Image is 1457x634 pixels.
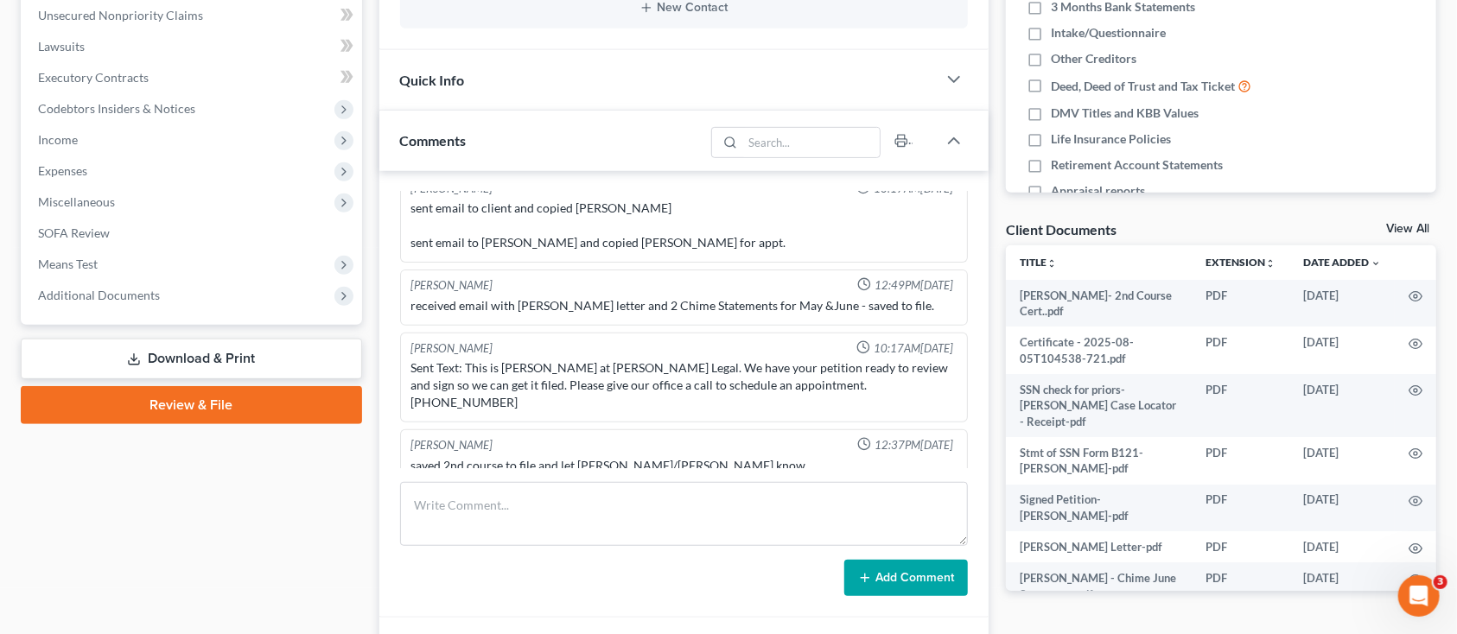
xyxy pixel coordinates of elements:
div: [PERSON_NAME] [411,437,493,453]
span: Codebtors Insiders & Notices [38,101,195,116]
td: [PERSON_NAME]- 2nd Course Cert..pdf [1006,280,1192,327]
a: Date Added expand_more [1303,256,1381,269]
i: unfold_more [1047,258,1057,269]
span: Comments [400,132,467,149]
span: Expenses [38,163,87,178]
span: Executory Contracts [38,70,149,85]
a: Lawsuits [24,31,362,62]
div: [PERSON_NAME] [411,277,493,294]
span: Life Insurance Policies [1051,130,1171,148]
div: [PERSON_NAME] [411,340,493,357]
td: PDF [1192,485,1289,532]
td: SSN check for priors-[PERSON_NAME] Case Locator - Receipt-pdf [1006,374,1192,437]
td: PDF [1192,437,1289,485]
span: Appraisal reports [1051,182,1145,200]
span: Additional Documents [38,288,160,302]
a: Extensionunfold_more [1206,256,1276,269]
span: 3 [1434,575,1447,589]
td: Certificate - 2025-08-05T104538-721.pdf [1006,327,1192,374]
td: [PERSON_NAME] - Chime June Statement-pdf [1006,562,1192,610]
div: saved 2nd course to file and let [PERSON_NAME]/[PERSON_NAME] know. [411,457,957,474]
button: Add Comment [844,560,968,596]
td: [DATE] [1289,531,1395,562]
td: PDF [1192,531,1289,562]
span: Intake/Questionnaire [1051,24,1166,41]
td: [DATE] [1289,437,1395,485]
td: PDF [1192,280,1289,327]
span: SOFA Review [38,225,110,240]
span: Miscellaneous [38,194,115,209]
span: 12:49PM[DATE] [875,277,953,294]
a: Review & File [21,386,362,424]
td: PDF [1192,374,1289,437]
span: Quick Info [400,72,465,88]
span: Means Test [38,257,98,271]
i: expand_more [1371,258,1381,269]
a: Executory Contracts [24,62,362,93]
td: PDF [1192,327,1289,374]
td: [DATE] [1289,485,1395,532]
span: Other Creditors [1051,50,1136,67]
span: 10:17AM[DATE] [874,340,953,357]
span: DMV Titles and KBB Values [1051,105,1199,122]
a: SOFA Review [24,218,362,249]
input: Search... [742,128,880,157]
span: Lawsuits [38,39,85,54]
div: received email with [PERSON_NAME] letter and 2 Chime Statements for May &June - saved to file. [411,297,957,314]
td: [PERSON_NAME] Letter-pdf [1006,531,1192,562]
td: Signed Petition-[PERSON_NAME]-pdf [1006,485,1192,532]
a: Download & Print [21,339,362,379]
span: Retirement Account Statements [1051,156,1223,174]
span: 12:37PM[DATE] [875,437,953,453]
td: [DATE] [1289,327,1395,374]
td: [DATE] [1289,374,1395,437]
td: PDF [1192,562,1289,610]
a: View All [1386,223,1429,235]
td: [DATE] [1289,280,1395,327]
span: Income [38,132,78,147]
span: Deed, Deed of Trust and Tax Ticket [1051,78,1235,95]
a: Titleunfold_more [1020,256,1057,269]
span: Unsecured Nonpriority Claims [38,8,203,22]
div: sent email to client and copied [PERSON_NAME] sent email to [PERSON_NAME] and copied [PERSON_NAME... [411,200,957,251]
div: Client Documents [1006,220,1117,238]
iframe: Intercom live chat [1398,575,1440,617]
button: New Contact [414,1,954,15]
td: Stmt of SSN Form B121-[PERSON_NAME]-pdf [1006,437,1192,485]
i: unfold_more [1265,258,1276,269]
td: [DATE] [1289,562,1395,610]
div: Sent Text: This is [PERSON_NAME] at [PERSON_NAME] Legal. We have your petition ready to review an... [411,359,957,411]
